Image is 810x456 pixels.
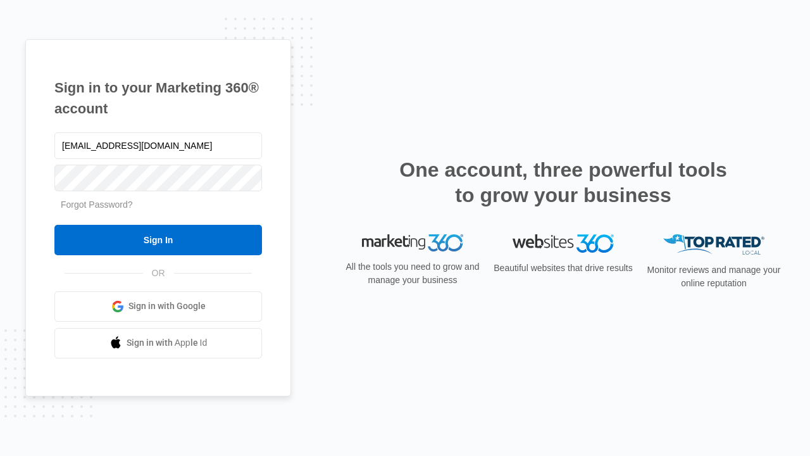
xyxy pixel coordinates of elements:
[643,263,785,290] p: Monitor reviews and manage your online reputation
[396,157,731,208] h2: One account, three powerful tools to grow your business
[54,291,262,322] a: Sign in with Google
[128,300,206,313] span: Sign in with Google
[362,234,463,252] img: Marketing 360
[342,260,483,287] p: All the tools you need to grow and manage your business
[143,267,174,280] span: OR
[61,199,133,210] a: Forgot Password?
[54,328,262,358] a: Sign in with Apple Id
[492,262,634,275] p: Beautiful websites that drive results
[127,336,208,350] span: Sign in with Apple Id
[663,234,764,255] img: Top Rated Local
[54,77,262,119] h1: Sign in to your Marketing 360® account
[513,234,614,253] img: Websites 360
[54,132,262,159] input: Email
[54,225,262,255] input: Sign In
